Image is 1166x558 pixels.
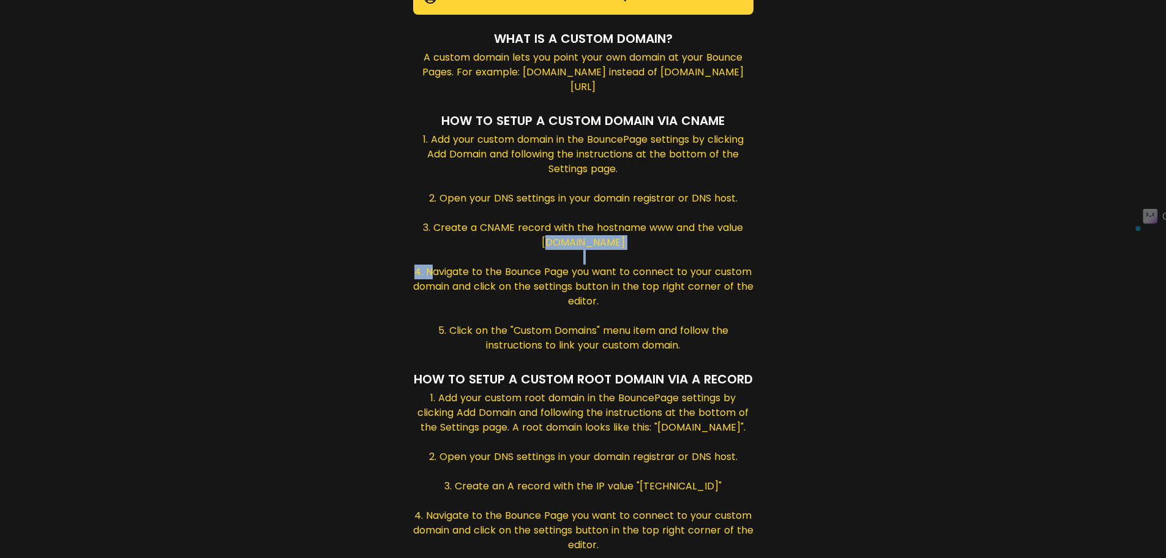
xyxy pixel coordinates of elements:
div: How to setup a custom domain via CNAME [413,111,753,132]
div: What is a custom domain? [413,29,753,50]
div: How to setup a custom root domain via A record [413,370,753,391]
div: A custom domain lets you point your own domain at your Bounce Pages. For example: [DOMAIN_NAME] i... [413,50,753,97]
div: 1. Add your custom domain in the BouncePage settings by clicking Add Domain and following the ins... [413,132,753,355]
